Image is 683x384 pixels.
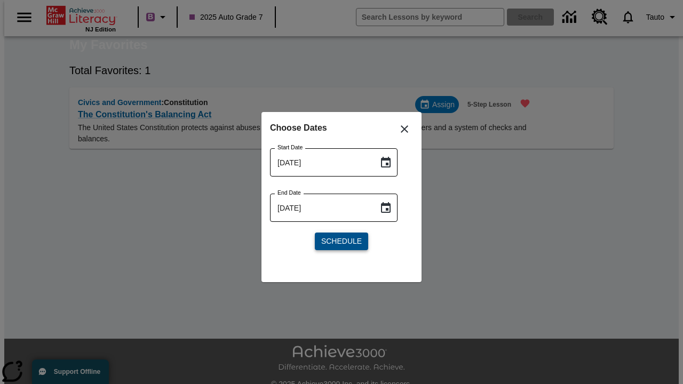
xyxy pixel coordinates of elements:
[375,152,396,173] button: Choose date, selected date is Sep 4, 2025
[270,148,371,177] input: MMMM-DD-YYYY
[321,236,362,247] span: Schedule
[375,197,396,219] button: Choose date, selected date is Sep 4, 2025
[270,121,413,135] h6: Choose Dates
[392,116,417,142] button: Close
[270,121,413,259] div: Choose date
[315,233,368,250] button: Schedule
[270,194,371,222] input: MMMM-DD-YYYY
[277,189,301,197] label: End Date
[277,143,303,151] label: Start Date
